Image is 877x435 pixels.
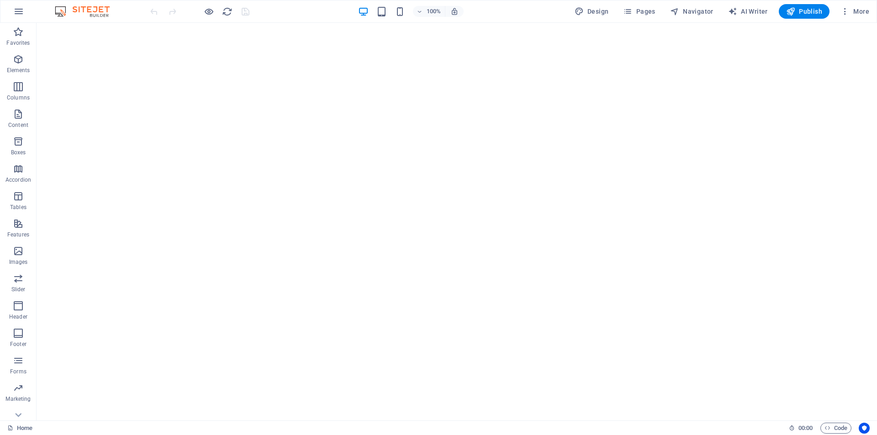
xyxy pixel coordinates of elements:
p: Marketing [5,395,31,403]
p: Header [9,313,27,320]
span: Design [575,7,609,16]
p: Boxes [11,149,26,156]
p: Elements [7,67,30,74]
div: Design (Ctrl+Alt+Y) [571,4,613,19]
p: Content [8,121,28,129]
button: Usercentrics [859,423,870,434]
p: Forms [10,368,26,375]
p: Favorites [6,39,30,47]
button: Click here to leave preview mode and continue editing [203,6,214,17]
i: Reload page [222,6,232,17]
button: 100% [413,6,445,17]
span: 00 00 [798,423,813,434]
span: Pages [623,7,655,16]
a: Click to cancel selection. Double-click to open Pages [7,423,32,434]
button: reload [222,6,232,17]
button: More [837,4,873,19]
button: Pages [619,4,659,19]
p: Columns [7,94,30,101]
span: AI Writer [728,7,768,16]
p: Features [7,231,29,238]
p: Accordion [5,176,31,183]
button: Design [571,4,613,19]
p: Images [9,258,28,266]
img: Editor Logo [53,6,121,17]
span: : [805,425,806,431]
i: On resize automatically adjust zoom level to fit chosen device. [450,7,459,16]
span: More [840,7,869,16]
h6: Session time [789,423,813,434]
p: Slider [11,286,26,293]
button: Navigator [666,4,717,19]
p: Footer [10,341,26,348]
button: AI Writer [724,4,771,19]
span: Publish [786,7,822,16]
button: Publish [779,4,829,19]
span: Navigator [670,7,713,16]
p: Tables [10,204,26,211]
button: Code [820,423,851,434]
span: Code [824,423,847,434]
h6: 100% [427,6,441,17]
